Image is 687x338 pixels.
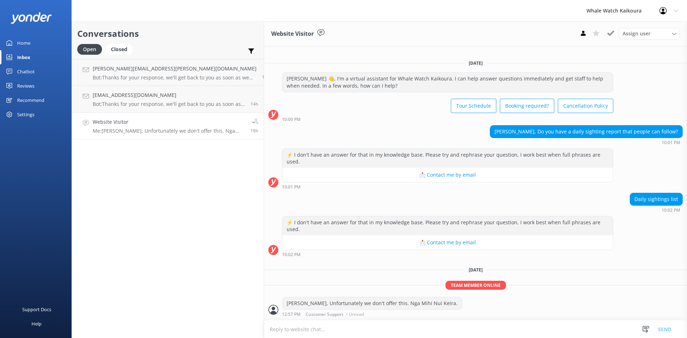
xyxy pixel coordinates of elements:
div: Aug 24 2025 10:00pm (UTC +12:00) Pacific/Auckland [282,117,613,122]
button: 📩 Contact me by email [282,168,613,182]
span: Team member online [445,281,506,290]
div: Aug 24 2025 10:01pm (UTC +12:00) Pacific/Auckland [282,184,613,189]
strong: 10:02 PM [662,208,680,212]
div: Home [17,36,30,50]
button: Tour Schedule [451,99,496,113]
div: [PERSON_NAME] 👋, I'm a virtual assistant for Whale Watch Kaikoura. I can help answer questions im... [282,73,613,92]
strong: 10:01 PM [282,185,301,189]
span: Aug 25 2025 10:09pm (UTC +12:00) Pacific/Auckland [262,74,270,80]
div: Closed [106,44,133,55]
button: 📩 Contact me by email [282,235,613,250]
a: Closed [106,45,136,53]
strong: 10:01 PM [662,141,680,145]
p: Bot: Thanks for your response, we'll get back to you as soon as we can during opening hours. [93,101,245,107]
h4: Website Visitor [93,118,245,126]
div: Help [31,317,42,331]
div: Daily sightings list [630,193,682,205]
span: [DATE] [464,60,487,66]
div: Inbox [17,50,30,64]
div: Aug 24 2025 10:02pm (UTC +12:00) Pacific/Auckland [282,252,613,257]
div: ⚡ I don't have an answer for that in my knowledge base. Please try and rephrase your question, I ... [282,149,613,168]
div: Open [77,44,102,55]
strong: 10:02 PM [282,253,301,257]
span: [DATE] [464,267,487,273]
button: Booking required? [500,99,554,113]
div: Chatbot [17,64,35,79]
span: • Unread [346,312,364,317]
a: [EMAIL_ADDRESS][DOMAIN_NAME]Bot:Thanks for your response, we'll get back to you as soon as we can... [72,86,264,113]
p: Me: [PERSON_NAME], Unfortunately we don't offer this. Nga Mihi Nui Keira. [93,128,245,134]
div: Settings [17,107,34,122]
strong: 10:00 PM [282,117,301,122]
div: [PERSON_NAME], Unfortunately we don't offer this. Nga Mihi Nui Keira. [282,297,462,309]
div: Aug 24 2025 10:02pm (UTC +12:00) Pacific/Auckland [630,207,683,212]
div: Reviews [17,79,34,93]
div: Aug 24 2025 10:01pm (UTC +12:00) Pacific/Auckland [490,140,683,145]
div: ⚡ I don't have an answer for that in my knowledge base. Please try and rephrase your question, I ... [282,216,613,235]
h4: [EMAIL_ADDRESS][DOMAIN_NAME] [93,91,245,99]
a: Website VisitorMe:[PERSON_NAME], Unfortunately we don't offer this. Nga Mihi Nui Keira.19h [72,113,264,139]
a: Open [77,45,106,53]
div: Recommend [17,93,44,107]
div: [PERSON_NAME], Do you have a daily sighting report that people can follow? [490,126,682,138]
div: Assign User [619,28,680,39]
img: yonder-white-logo.png [11,12,52,24]
h3: Website Visitor [271,29,314,39]
span: Aug 25 2025 12:57pm (UTC +12:00) Pacific/Auckland [250,128,258,134]
div: Aug 25 2025 12:57pm (UTC +12:00) Pacific/Auckland [282,312,462,317]
h4: [PERSON_NAME][EMAIL_ADDRESS][PERSON_NAME][DOMAIN_NAME] [93,65,257,73]
div: Support Docs [22,302,51,317]
button: Cancellation Policy [558,99,613,113]
span: Aug 25 2025 06:26pm (UTC +12:00) Pacific/Auckland [250,101,258,107]
h2: Conversations [77,27,258,40]
span: Customer Support [306,312,343,317]
strong: 12:57 PM [282,312,301,317]
p: Bot: Thanks for your response, we'll get back to you as soon as we can during opening hours. [93,74,257,81]
span: Assign user [623,30,651,38]
a: [PERSON_NAME][EMAIL_ADDRESS][PERSON_NAME][DOMAIN_NAME]Bot:Thanks for your response, we'll get bac... [72,59,264,86]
